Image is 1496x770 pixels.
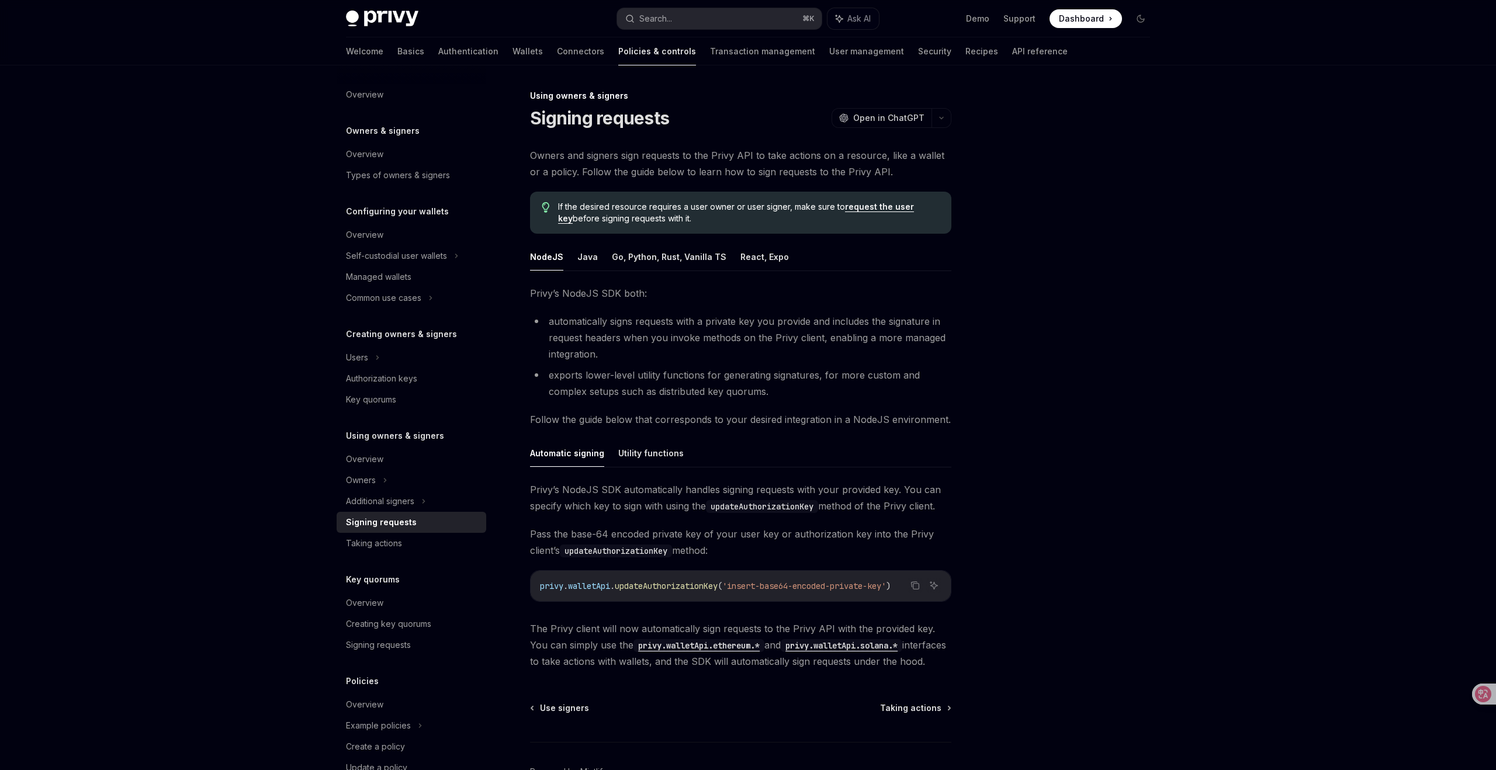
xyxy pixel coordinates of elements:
h5: Owners & signers [346,124,420,138]
a: Taking actions [880,702,950,714]
h1: Signing requests [530,107,669,129]
a: Authorization keys [337,368,486,389]
div: Creating key quorums [346,617,431,631]
span: Pass the base-64 encoded private key of your user key or authorization key into the Privy client’... [530,526,951,559]
a: API reference [1012,37,1068,65]
svg: Tip [542,202,550,213]
div: Overview [346,88,383,102]
h5: Key quorums [346,573,400,587]
div: Overview [346,698,383,712]
a: Signing requests [337,634,486,655]
a: Overview [337,592,486,613]
span: Privy’s NodeJS SDK automatically handles signing requests with your provided key. You can specify... [530,481,951,514]
div: Additional signers [346,494,414,508]
button: Toggle dark mode [1131,9,1150,28]
span: privy [540,581,563,591]
a: Key quorums [337,389,486,410]
h5: Creating owners & signers [346,327,457,341]
code: updateAuthorizationKey [706,500,818,513]
button: Go, Python, Rust, Vanilla TS [612,243,726,270]
a: Security [918,37,951,65]
a: Create a policy [337,736,486,757]
a: User management [829,37,904,65]
div: Signing requests [346,515,417,529]
span: Privy’s NodeJS SDK both: [530,285,951,301]
a: Overview [337,144,486,165]
span: updateAuthorizationKey [615,581,718,591]
div: Signing requests [346,638,411,652]
a: Overview [337,84,486,105]
span: ( [718,581,722,591]
div: Create a policy [346,740,405,754]
button: Java [577,243,598,270]
div: Using owners & signers [530,90,951,102]
div: Self-custodial user wallets [346,249,447,263]
a: Overview [337,224,486,245]
span: . [610,581,615,591]
a: Overview [337,449,486,470]
button: Search...⌘K [617,8,822,29]
code: privy.walletApi.solana.* [781,639,902,652]
a: Managed wallets [337,266,486,287]
h5: Policies [346,674,379,688]
code: privy.walletApi.ethereum.* [633,639,764,652]
code: updateAuthorizationKey [560,544,672,557]
a: Taking actions [337,533,486,554]
span: Follow the guide below that corresponds to your desired integration in a NodeJS environment. [530,411,951,428]
a: Recipes [965,37,998,65]
a: Welcome [346,37,383,65]
li: automatically signs requests with a private key you provide and includes the signature in request... [530,313,951,362]
a: Authentication [438,37,498,65]
a: Connectors [557,37,604,65]
div: Search... [639,12,672,26]
button: React, Expo [740,243,789,270]
a: Demo [966,13,989,25]
div: Overview [346,596,383,610]
img: dark logo [346,11,418,27]
div: Users [346,351,368,365]
button: NodeJS [530,243,563,270]
span: Dashboard [1059,13,1104,25]
span: . [563,581,568,591]
div: Taking actions [346,536,402,550]
a: privy.walletApi.ethereum.* [633,639,764,651]
span: Ask AI [847,13,871,25]
div: Types of owners & signers [346,168,450,182]
a: Use signers [531,702,589,714]
span: Use signers [540,702,589,714]
div: Key quorums [346,393,396,407]
a: Policies & controls [618,37,696,65]
a: Creating key quorums [337,613,486,634]
a: privy.walletApi.solana.* [781,639,902,651]
button: Copy the contents from the code block [908,578,923,593]
span: 'insert-base64-encoded-private-key' [722,581,886,591]
div: Example policies [346,719,411,733]
div: Authorization keys [346,372,417,386]
span: Taking actions [880,702,941,714]
span: ) [886,581,891,591]
li: exports lower-level utility functions for generating signatures, for more custom and complex setu... [530,367,951,400]
a: Signing requests [337,512,486,533]
button: Open in ChatGPT [832,108,931,128]
button: Utility functions [618,439,684,467]
h5: Using owners & signers [346,429,444,443]
span: Open in ChatGPT [853,112,924,124]
div: Managed wallets [346,270,411,284]
div: Owners [346,473,376,487]
a: Overview [337,694,486,715]
a: Types of owners & signers [337,165,486,186]
button: Automatic signing [530,439,604,467]
span: ⌘ K [802,14,815,23]
a: Dashboard [1050,9,1122,28]
a: Support [1003,13,1036,25]
button: Ask AI [827,8,879,29]
div: Overview [346,228,383,242]
span: The Privy client will now automatically sign requests to the Privy API with the provided key. You... [530,620,951,670]
h5: Configuring your wallets [346,204,449,218]
div: Common use cases [346,291,421,305]
div: Overview [346,147,383,161]
a: Transaction management [710,37,815,65]
span: walletApi [568,581,610,591]
span: If the desired resource requires a user owner or user signer, make sure to before signing request... [558,201,940,224]
a: Basics [397,37,424,65]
